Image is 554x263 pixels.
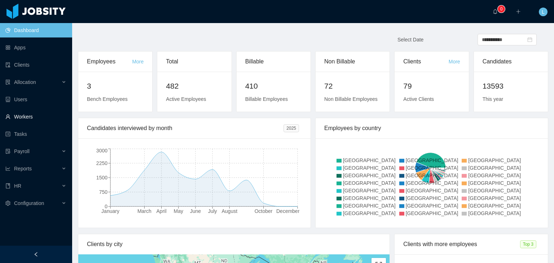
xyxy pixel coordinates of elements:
tspan: June [190,208,201,214]
a: icon: auditClients [5,58,66,72]
tspan: 750 [99,189,108,195]
tspan: March [137,208,151,214]
h2: 72 [324,80,381,92]
sup: 0 [498,5,505,13]
div: Clients [403,52,448,72]
span: Reports [14,166,32,171]
span: [GEOGRAPHIC_DATA] [406,188,458,193]
span: [GEOGRAPHIC_DATA] [343,180,396,186]
div: Non Billable [324,52,381,72]
tspan: December [276,208,300,214]
a: icon: userWorkers [5,110,66,124]
span: [GEOGRAPHIC_DATA] [406,203,458,209]
span: [GEOGRAPHIC_DATA] [343,195,396,201]
tspan: October [255,208,273,214]
tspan: January [101,208,119,214]
div: Clients by city [87,234,381,254]
span: [GEOGRAPHIC_DATA] [468,210,521,216]
i: icon: setting [5,201,10,206]
span: [GEOGRAPHIC_DATA] [468,165,521,171]
a: icon: robotUsers [5,92,66,107]
div: Candidates [483,52,539,72]
span: This year [483,96,504,102]
span: [GEOGRAPHIC_DATA] [343,173,396,178]
a: icon: profileTasks [5,127,66,141]
tspan: 0 [105,204,107,209]
tspan: 2250 [96,160,107,166]
span: Active Employees [166,96,206,102]
span: HR [14,183,21,189]
tspan: August [221,208,237,214]
i: icon: plus [516,9,521,14]
span: Active Clients [403,96,434,102]
tspan: April [157,208,167,214]
h2: 482 [166,80,223,92]
i: icon: line-chart [5,166,10,171]
tspan: 3000 [96,148,107,153]
div: Billable [245,52,302,72]
span: [GEOGRAPHIC_DATA] [406,210,458,216]
i: icon: calendar [527,37,532,42]
h2: 13593 [483,80,539,92]
div: Candidates interviewed by month [87,118,283,138]
a: icon: appstoreApps [5,40,66,55]
div: Employees by country [324,118,539,138]
h2: 410 [245,80,302,92]
tspan: 1500 [96,175,107,180]
span: [GEOGRAPHIC_DATA] [406,173,458,178]
span: [GEOGRAPHIC_DATA] [343,210,396,216]
span: [GEOGRAPHIC_DATA] [468,195,521,201]
span: [GEOGRAPHIC_DATA] [343,157,396,163]
a: More [132,59,144,64]
span: [GEOGRAPHIC_DATA] [343,165,396,171]
h2: 3 [87,80,144,92]
span: Billable Employees [245,96,288,102]
i: icon: book [5,183,10,188]
span: Allocation [14,79,36,85]
span: Configuration [14,200,44,206]
tspan: May [174,208,183,214]
h2: 79 [403,80,460,92]
span: [GEOGRAPHIC_DATA] [468,180,521,186]
span: [GEOGRAPHIC_DATA] [406,157,458,163]
span: [GEOGRAPHIC_DATA] [468,188,521,193]
span: [GEOGRAPHIC_DATA] [468,173,521,178]
span: Bench Employees [87,96,128,102]
a: More [449,59,460,64]
i: icon: file-protect [5,149,10,154]
i: icon: bell [493,9,498,14]
span: 2025 [283,124,299,132]
i: icon: solution [5,80,10,85]
span: Select Date [397,37,423,43]
span: Top 3 [520,240,536,248]
div: Clients with more employees [403,234,520,254]
span: Non Billable Employees [324,96,378,102]
span: [GEOGRAPHIC_DATA] [468,157,521,163]
span: [GEOGRAPHIC_DATA] [406,195,458,201]
span: [GEOGRAPHIC_DATA] [406,165,458,171]
span: [GEOGRAPHIC_DATA] [406,180,458,186]
span: [GEOGRAPHIC_DATA] [343,188,396,193]
span: [GEOGRAPHIC_DATA] [468,203,521,209]
tspan: July [208,208,217,214]
div: Employees [87,52,132,72]
span: Payroll [14,148,30,154]
span: [GEOGRAPHIC_DATA] [343,203,396,209]
div: Total [166,52,223,72]
span: L [542,8,545,16]
a: icon: pie-chartDashboard [5,23,66,37]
